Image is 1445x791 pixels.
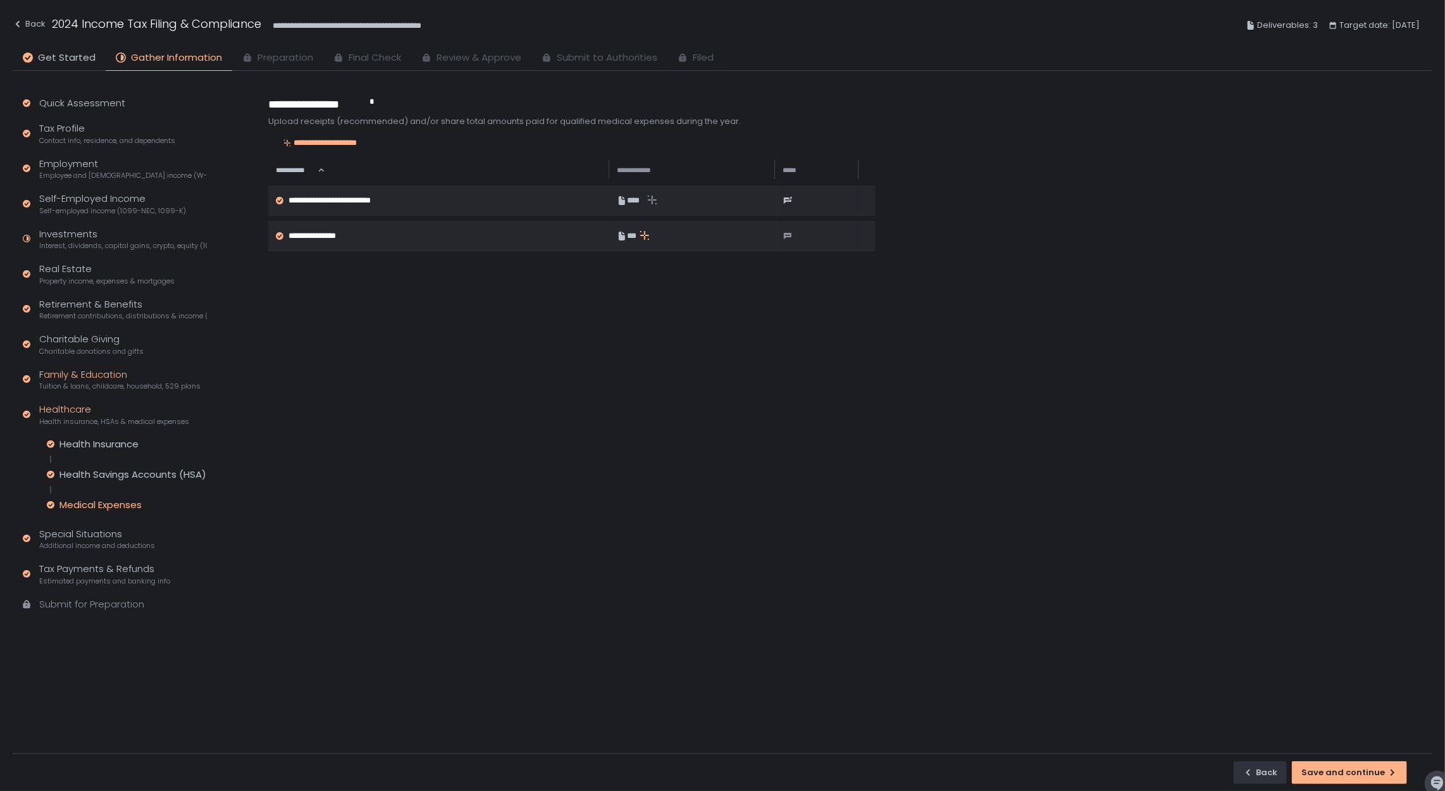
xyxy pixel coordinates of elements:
span: Target date: [DATE] [1339,18,1420,33]
div: Employment [39,157,207,181]
span: Health insurance, HSAs & medical expenses [39,417,189,427]
span: Preparation [257,51,313,65]
div: Submit for Preparation [39,597,144,612]
span: Deliverables: 3 [1257,18,1318,33]
button: Back [13,15,46,36]
div: Healthcare [39,402,189,427]
span: Gather Information [131,51,222,65]
div: Quick Assessment [39,96,125,111]
span: Retirement contributions, distributions & income (1099-R, 5498) [39,311,207,321]
div: Back [1243,767,1277,778]
div: Tax Payments & Refunds [39,562,170,586]
div: Health Savings Accounts (HSA) [59,468,206,481]
div: Health Insurance [59,438,139,451]
div: Self-Employed Income [39,192,186,216]
div: Charitable Giving [39,332,144,356]
span: Tuition & loans, childcare, household, 529 plans [39,382,201,391]
span: Final Check [349,51,401,65]
button: Save and continue [1292,761,1407,784]
span: Charitable donations and gifts [39,347,144,356]
h1: 2024 Income Tax Filing & Compliance [52,15,261,32]
div: Special Situations [39,527,155,551]
div: Save and continue [1301,767,1398,778]
span: Employee and [DEMOGRAPHIC_DATA] income (W-2s) [39,171,207,180]
span: Get Started [38,51,96,65]
div: Tax Profile [39,121,175,146]
span: Interest, dividends, capital gains, crypto, equity (1099s, K-1s) [39,241,207,251]
span: Estimated payments and banking info [39,576,170,586]
div: Upload receipts (recommended) and/or share total amounts paid for qualified medical expenses duri... [268,116,876,127]
div: Investments [39,227,207,251]
span: Submit to Authorities [557,51,657,65]
span: Property income, expenses & mortgages [39,277,175,286]
div: Medical Expenses [59,499,142,511]
div: Retirement & Benefits [39,297,207,321]
div: Back [13,16,46,32]
span: Additional income and deductions [39,541,155,551]
span: Review & Approve [437,51,521,65]
div: Family & Education [39,368,201,392]
button: Back [1234,761,1287,784]
span: Contact info, residence, and dependents [39,136,175,146]
div: Real Estate [39,262,175,286]
span: Filed [693,51,714,65]
span: Self-employed income (1099-NEC, 1099-K) [39,206,186,216]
